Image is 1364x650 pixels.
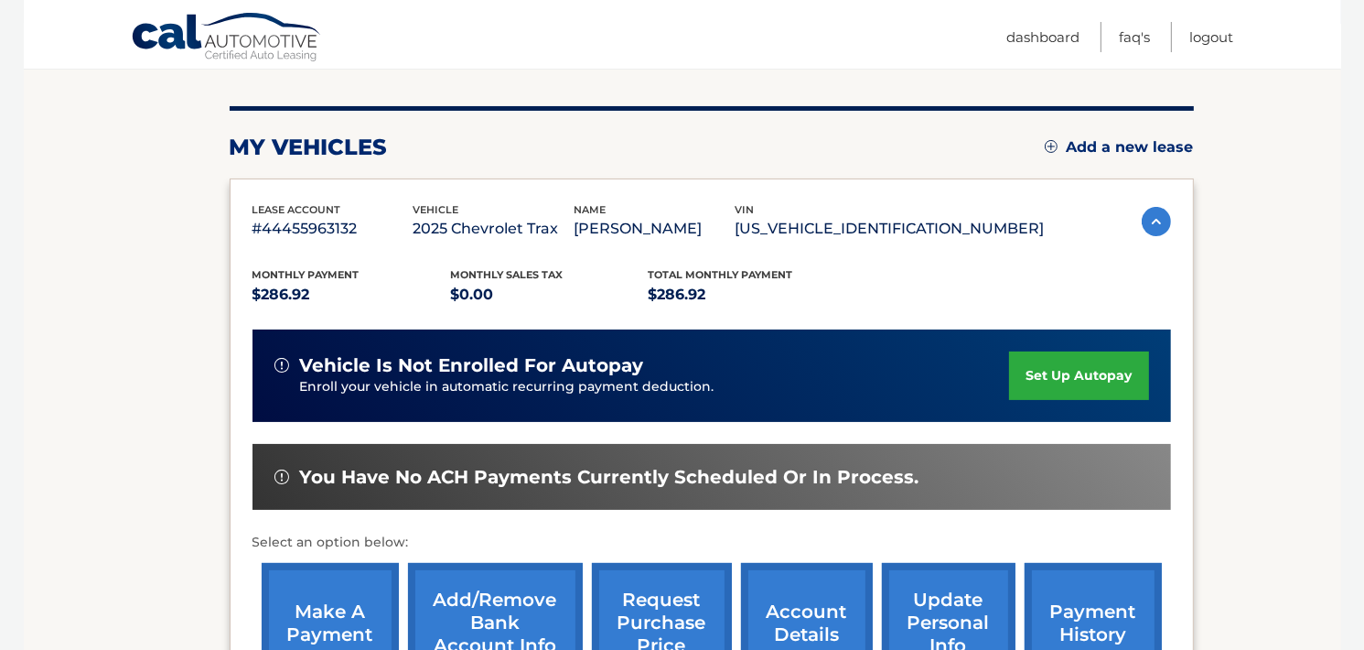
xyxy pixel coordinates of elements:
[252,532,1171,554] p: Select an option below:
[1009,352,1148,400] a: set up autopay
[252,282,451,308] p: $286.92
[1120,22,1151,52] a: FAQ's
[252,268,360,281] span: Monthly Payment
[649,282,847,308] p: $286.92
[300,377,1010,397] p: Enroll your vehicle in automatic recurring payment deduction.
[274,358,289,373] img: alert-white.svg
[252,203,341,216] span: lease account
[413,203,459,216] span: vehicle
[252,216,413,242] p: #44455963132
[300,354,644,377] span: vehicle is not enrolled for autopay
[575,216,736,242] p: [PERSON_NAME]
[1007,22,1080,52] a: Dashboard
[274,470,289,484] img: alert-white.svg
[736,216,1045,242] p: [US_VEHICLE_IDENTIFICATION_NUMBER]
[1045,140,1058,153] img: add.svg
[1045,138,1194,157] a: Add a new lease
[131,12,323,65] a: Cal Automotive
[736,203,755,216] span: vin
[450,268,563,281] span: Monthly sales Tax
[300,466,919,489] span: You have no ACH payments currently scheduled or in process.
[1190,22,1234,52] a: Logout
[450,282,649,308] p: $0.00
[413,216,575,242] p: 2025 Chevrolet Trax
[575,203,607,216] span: name
[230,134,388,161] h2: my vehicles
[649,268,793,281] span: Total Monthly Payment
[1142,207,1171,236] img: accordion-active.svg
